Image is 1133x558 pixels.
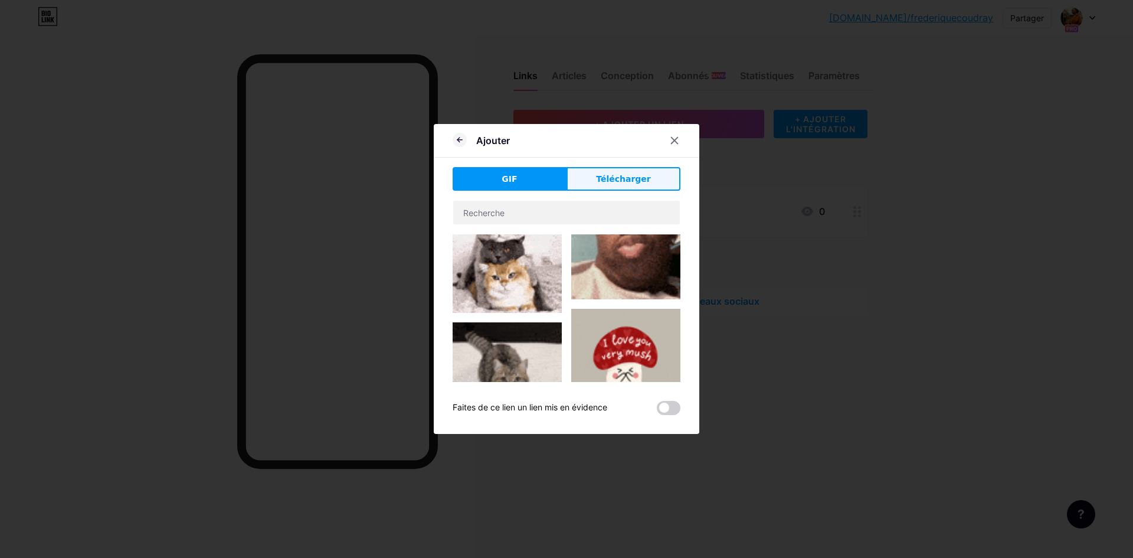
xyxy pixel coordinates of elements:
[453,402,607,412] font: Faites de ce lien un lien mis en évidence
[596,174,651,184] font: Télécharger
[571,309,680,418] img: Gihpy
[476,135,510,146] font: Ajouter
[453,167,566,191] button: GIF
[453,201,680,224] input: Recherche
[453,322,562,459] img: Gihpy
[566,167,680,191] button: Télécharger
[502,174,517,184] font: GIF
[453,204,562,313] img: Gihpy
